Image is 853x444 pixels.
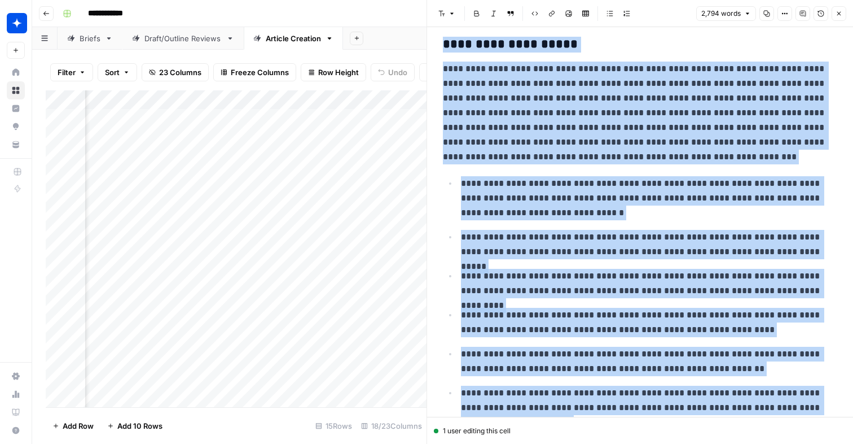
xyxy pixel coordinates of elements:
[7,136,25,154] a: Your Data
[357,417,426,435] div: 18/23 Columns
[266,33,321,44] div: Article Creation
[7,367,25,385] a: Settings
[701,8,741,19] span: 2,794 words
[63,420,94,432] span: Add Row
[311,417,357,435] div: 15 Rows
[7,99,25,117] a: Insights
[231,67,289,78] span: Freeze Columns
[122,27,244,50] a: Draft/Outline Reviews
[301,63,366,81] button: Row Height
[7,421,25,439] button: Help + Support
[696,6,756,21] button: 2,794 words
[7,117,25,136] a: Opportunities
[213,63,296,81] button: Freeze Columns
[58,27,122,50] a: Briefs
[144,33,222,44] div: Draft/Outline Reviews
[50,63,93,81] button: Filter
[80,33,100,44] div: Briefs
[46,417,100,435] button: Add Row
[7,81,25,99] a: Browse
[142,63,209,81] button: 23 Columns
[434,426,846,436] div: 1 user editing this cell
[7,385,25,403] a: Usage
[58,67,76,78] span: Filter
[7,63,25,81] a: Home
[98,63,137,81] button: Sort
[318,67,359,78] span: Row Height
[371,63,415,81] button: Undo
[7,13,27,33] img: Wiz Logo
[105,67,120,78] span: Sort
[388,67,407,78] span: Undo
[100,417,169,435] button: Add 10 Rows
[7,9,25,37] button: Workspace: Wiz
[7,403,25,421] a: Learning Hub
[244,27,343,50] a: Article Creation
[159,67,201,78] span: 23 Columns
[117,420,162,432] span: Add 10 Rows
